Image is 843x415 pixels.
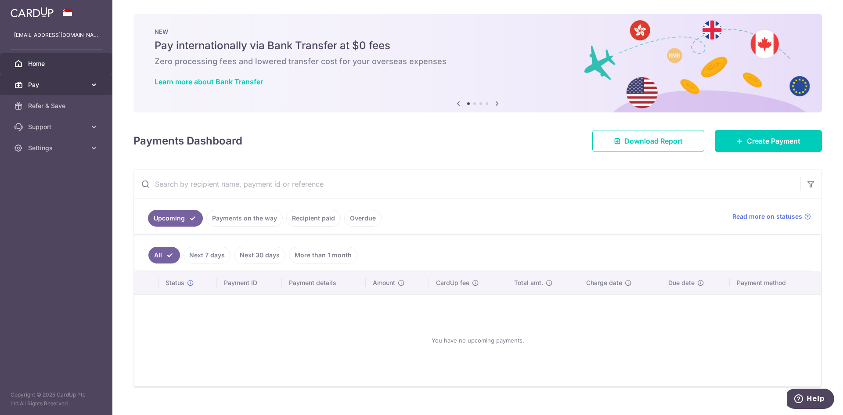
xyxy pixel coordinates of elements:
[133,14,822,112] img: Bank transfer banner
[133,133,242,149] h4: Payments Dashboard
[592,130,704,152] a: Download Report
[344,210,382,227] a: Overdue
[787,389,834,411] iframe: Opens a widget where you can find more information
[732,212,811,221] a: Read more on statuses
[14,31,98,40] p: [EMAIL_ADDRESS][DOMAIN_NAME]
[282,271,366,294] th: Payment details
[134,170,800,198] input: Search by recipient name, payment id or reference
[11,7,54,18] img: CardUp
[155,56,801,67] h6: Zero processing fees and lowered transfer cost for your overseas expenses
[148,247,180,263] a: All
[514,278,543,287] span: Total amt.
[286,210,341,227] a: Recipient paid
[234,247,285,263] a: Next 30 days
[28,144,86,152] span: Settings
[732,212,802,221] span: Read more on statuses
[668,278,695,287] span: Due date
[289,247,357,263] a: More than 1 month
[155,77,263,86] a: Learn more about Bank Transfer
[28,80,86,89] span: Pay
[747,136,800,146] span: Create Payment
[184,247,231,263] a: Next 7 days
[155,28,801,35] p: NEW
[28,59,86,68] span: Home
[715,130,822,152] a: Create Payment
[148,210,203,227] a: Upcoming
[206,210,283,227] a: Payments on the way
[586,278,622,287] span: Charge date
[624,136,683,146] span: Download Report
[373,278,395,287] span: Amount
[155,39,801,53] h5: Pay internationally via Bank Transfer at $0 fees
[730,271,821,294] th: Payment method
[166,278,184,287] span: Status
[28,123,86,131] span: Support
[28,101,86,110] span: Refer & Save
[436,278,469,287] span: CardUp fee
[217,271,282,294] th: Payment ID
[145,302,811,379] div: You have no upcoming payments.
